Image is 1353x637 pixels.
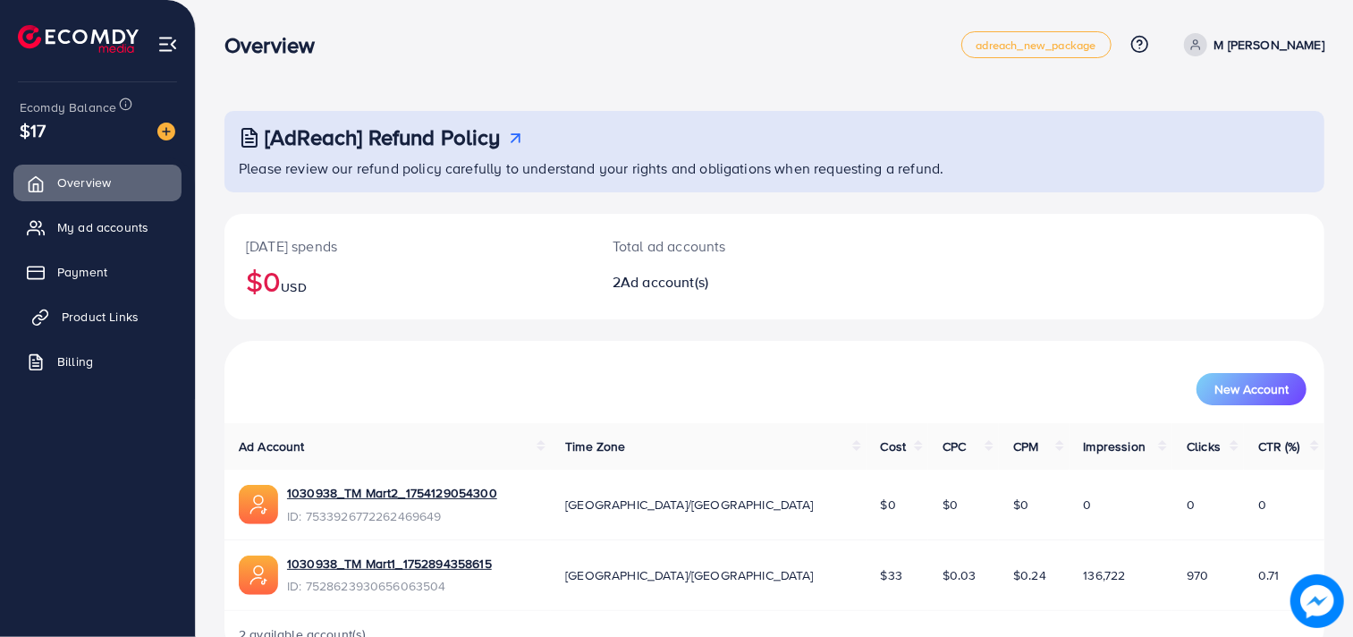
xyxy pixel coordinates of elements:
h3: Overview [224,32,329,58]
h2: $0 [246,264,570,298]
span: ID: 7528623930656063504 [287,577,492,595]
h3: [AdReach] Refund Policy [265,124,501,150]
p: [DATE] spends [246,235,570,257]
img: ic-ads-acc.e4c84228.svg [239,556,278,595]
span: adreach_new_package [977,39,1096,51]
span: 136,722 [1084,566,1126,584]
span: Time Zone [565,437,625,455]
span: 970 [1187,566,1208,584]
span: [GEOGRAPHIC_DATA]/[GEOGRAPHIC_DATA] [565,496,814,514]
span: 0 [1258,496,1266,514]
span: $0 [1013,496,1028,514]
img: ic-ads-acc.e4c84228.svg [239,485,278,524]
p: Please review our refund policy carefully to understand your rights and obligations when requesti... [239,157,1314,179]
a: Overview [13,165,182,200]
span: Billing [57,352,93,370]
a: M [PERSON_NAME] [1177,33,1324,56]
p: Total ad accounts [613,235,845,257]
img: menu [157,34,178,55]
img: image [1290,574,1344,628]
span: CPC [943,437,966,455]
span: Impression [1084,437,1146,455]
a: Product Links [13,299,182,335]
p: M [PERSON_NAME] [1214,34,1324,55]
span: Payment [57,263,107,281]
span: $0.03 [943,566,977,584]
span: CPM [1013,437,1038,455]
span: CTR (%) [1258,437,1300,455]
img: image [157,123,175,140]
span: ID: 7533926772262469649 [287,507,497,525]
span: [GEOGRAPHIC_DATA]/[GEOGRAPHIC_DATA] [565,566,814,584]
span: 0 [1084,496,1092,514]
span: My ad accounts [57,218,148,236]
span: USD [281,278,306,296]
span: $0 [881,496,896,514]
span: Overview [57,174,111,191]
a: adreach_new_package [961,31,1112,58]
span: New Account [1214,383,1289,395]
span: $0 [943,496,958,514]
span: $17 [20,117,46,143]
button: New Account [1197,373,1306,405]
span: $33 [881,566,902,584]
h2: 2 [613,274,845,291]
span: Ad account(s) [621,272,708,292]
a: Payment [13,254,182,290]
a: 1030938_TM Mart1_1752894358615 [287,555,492,573]
span: Ad Account [239,437,305,455]
span: Product Links [62,308,139,326]
span: Cost [881,437,907,455]
span: 0 [1187,496,1195,514]
span: $0.24 [1013,566,1046,584]
img: logo [18,25,139,53]
span: Ecomdy Balance [20,98,116,116]
a: Billing [13,344,182,379]
a: 1030938_TM Mart2_1754129054300 [287,484,497,502]
span: Clicks [1187,437,1221,455]
a: My ad accounts [13,209,182,245]
span: 0.71 [1258,566,1280,584]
